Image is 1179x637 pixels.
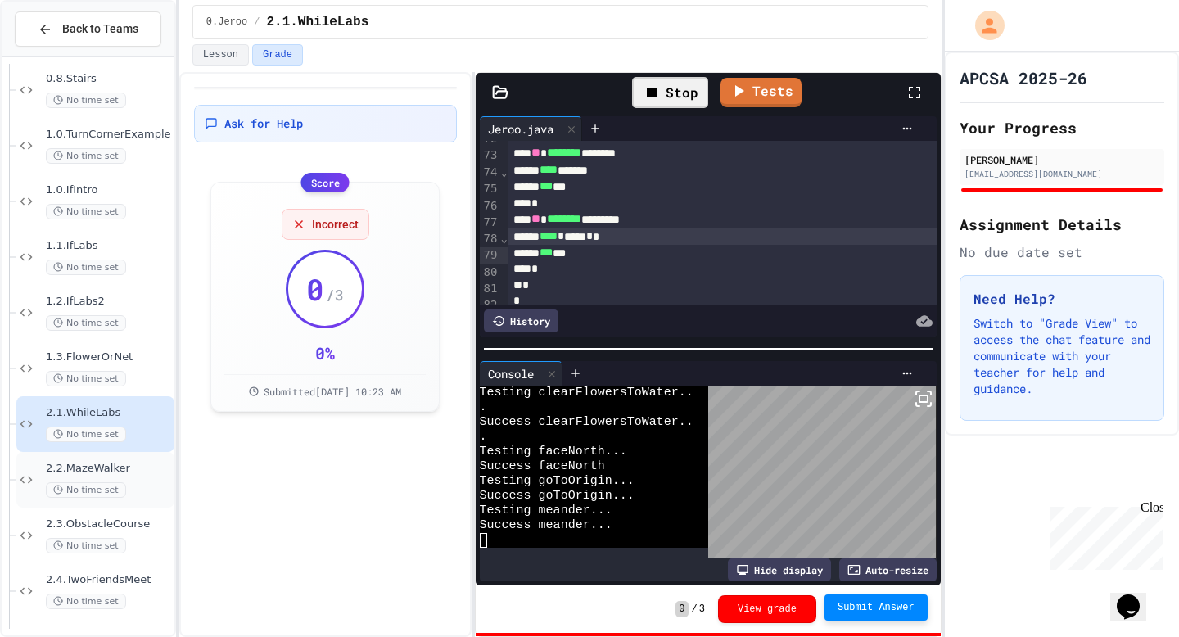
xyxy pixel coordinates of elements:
[480,165,500,181] div: 74
[824,594,928,621] button: Submit Answer
[973,315,1150,397] p: Switch to "Grade View" to access the chat feature and communicate with your teacher for help and ...
[46,517,171,531] span: 2.3.ObstacleCourse
[480,415,693,430] span: Success clearFlowersToWater..
[499,232,508,245] span: Fold line
[964,152,1159,167] div: [PERSON_NAME]
[480,120,562,138] div: Jeroo.java
[480,247,500,264] div: 79
[46,573,171,587] span: 2.4.TwoFriendsMeet
[973,289,1150,309] h3: Need Help?
[46,406,171,420] span: 2.1.WhileLabs
[480,504,612,518] span: Testing meander...
[480,459,605,474] span: Success faceNorth
[480,215,500,231] div: 77
[480,400,487,415] span: .
[839,558,937,581] div: Auto-resize
[692,603,698,616] span: /
[480,361,562,386] div: Console
[699,603,705,616] span: 3
[728,558,831,581] div: Hide display
[480,116,582,141] div: Jeroo.java
[15,11,161,47] button: Back to Teams
[254,16,260,29] span: /
[46,482,126,498] span: No time set
[46,427,126,442] span: No time set
[480,231,500,247] div: 78
[306,273,324,305] span: 0
[484,309,558,332] div: History
[46,183,171,197] span: 1.0.IfIntro
[480,198,500,215] div: 76
[46,295,171,309] span: 1.2.IfLabs2
[206,16,247,29] span: 0.Jeroo
[46,204,126,219] span: No time set
[480,518,612,533] span: Success meander...
[480,281,500,297] div: 81
[46,239,171,253] span: 1.1.IfLabs
[1110,571,1163,621] iframe: chat widget
[62,20,138,38] span: Back to Teams
[266,12,368,32] span: 2.1.WhileLabs
[960,66,1087,89] h1: APCSA 2025-26
[480,489,635,504] span: Success goToOrigin...
[301,173,350,192] div: Score
[46,260,126,275] span: No time set
[720,78,802,107] a: Tests
[960,242,1164,262] div: No due date set
[480,386,693,400] span: Testing clearFlowersToWater..
[46,128,171,142] span: 1.0.TurnCornerExample
[252,44,303,66] button: Grade
[480,147,500,164] div: 73
[46,148,126,164] span: No time set
[7,7,113,104] div: Chat with us now!Close
[480,474,635,489] span: Testing goToOrigin...
[46,315,126,331] span: No time set
[192,44,249,66] button: Lesson
[480,430,487,445] span: .
[46,72,171,86] span: 0.8.Stairs
[838,601,915,614] span: Submit Answer
[312,216,359,233] span: Incorrect
[480,181,500,197] div: 75
[499,165,508,178] span: Fold line
[480,264,500,281] div: 80
[46,462,171,476] span: 2.2.MazeWalker
[958,7,1009,44] div: My Account
[264,385,401,398] span: Submitted [DATE] 10:23 AM
[480,365,542,382] div: Console
[46,350,171,364] span: 1.3.FlowerOrNet
[632,77,708,108] div: Stop
[964,168,1159,180] div: [EMAIL_ADDRESS][DOMAIN_NAME]
[960,213,1164,236] h2: Assignment Details
[480,445,627,459] span: Testing faceNorth...
[46,371,126,386] span: No time set
[1043,500,1163,570] iframe: chat widget
[46,538,126,553] span: No time set
[315,341,335,364] div: 0 %
[46,594,126,609] span: No time set
[480,297,500,314] div: 82
[718,595,816,623] button: View grade
[326,283,344,306] span: / 3
[960,116,1164,139] h2: Your Progress
[224,115,303,132] span: Ask for Help
[675,601,688,617] span: 0
[46,93,126,108] span: No time set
